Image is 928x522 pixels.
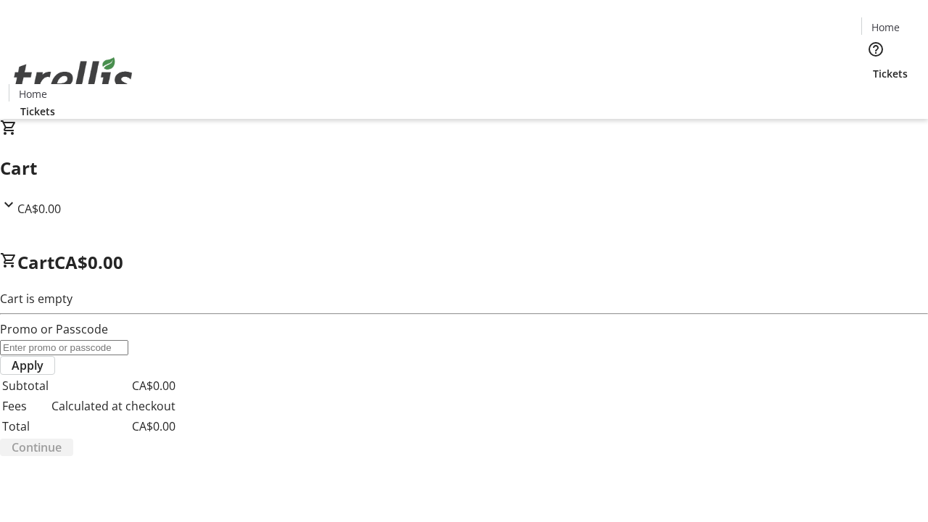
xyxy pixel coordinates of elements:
[9,86,56,101] a: Home
[1,397,49,415] td: Fees
[51,376,176,395] td: CA$0.00
[51,397,176,415] td: Calculated at checkout
[861,35,890,64] button: Help
[871,20,900,35] span: Home
[9,41,138,114] img: Orient E2E Organization RuQtqgjfIa's Logo
[17,201,61,217] span: CA$0.00
[12,357,43,374] span: Apply
[54,250,123,274] span: CA$0.00
[1,376,49,395] td: Subtotal
[19,86,47,101] span: Home
[861,81,890,110] button: Cart
[51,417,176,436] td: CA$0.00
[9,104,67,119] a: Tickets
[20,104,55,119] span: Tickets
[861,66,919,81] a: Tickets
[873,66,908,81] span: Tickets
[1,417,49,436] td: Total
[862,20,908,35] a: Home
